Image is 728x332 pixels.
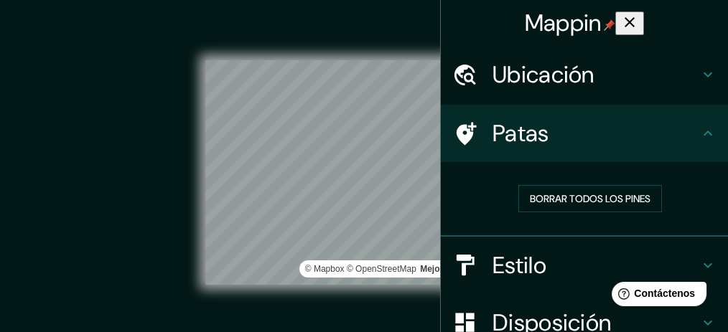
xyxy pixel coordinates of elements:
font: Borrar todos los pines [530,192,650,205]
font: Patas [493,118,549,148]
img: pin-icon.png [604,19,615,31]
font: Mappin [525,8,602,38]
font: Estilo [493,250,546,280]
iframe: Lanzador de widgets de ayuda [600,276,712,316]
div: Ubicación [441,46,728,103]
div: Patas [441,105,728,162]
div: Estilo [441,237,728,294]
a: Mapa de OpenStreet [347,264,416,274]
a: Map feedback [420,264,495,274]
font: © OpenStreetMap [347,264,416,274]
font: Mejorar este mapa [420,264,495,274]
font: © Mapbox [305,264,345,274]
a: Mapbox [305,264,345,274]
canvas: Mapa [205,60,523,285]
button: Borrar todos los pines [518,185,662,212]
font: Ubicación [493,60,594,90]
